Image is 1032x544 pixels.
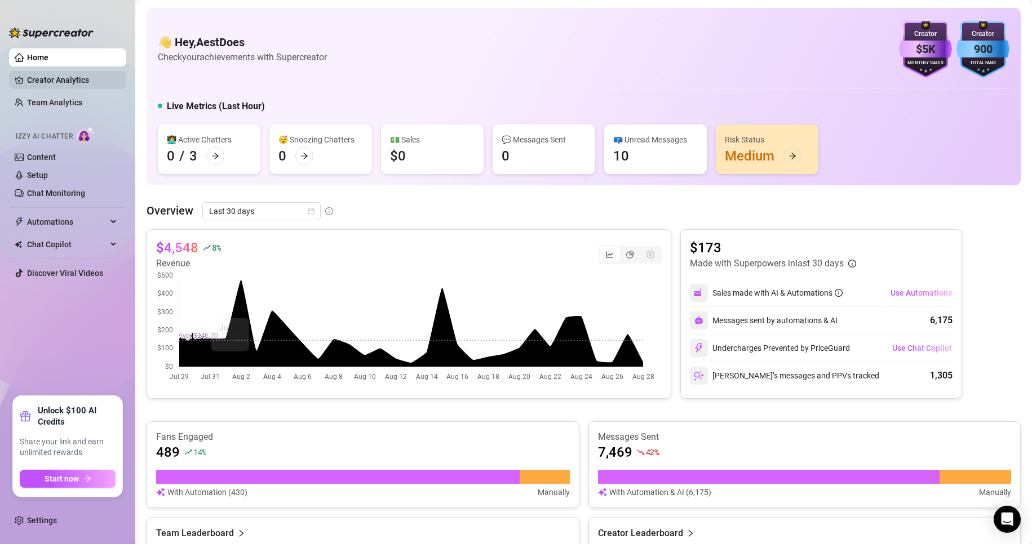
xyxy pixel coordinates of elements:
a: Creator Analytics [27,71,117,89]
span: Automations [27,213,107,231]
span: right [237,527,245,540]
span: thunderbolt [15,217,24,226]
article: Overview [147,202,193,219]
a: Home [27,53,48,62]
div: 💵 Sales [390,133,475,146]
img: Chat Copilot [15,240,22,248]
span: info-circle [848,260,856,267]
h5: Live Metrics (Last Hour) [167,100,265,113]
article: $4,548 [156,239,198,257]
div: Open Intercom Messenger [994,506,1021,533]
span: dollar-circle [646,251,654,258]
img: svg%3e [694,343,704,353]
article: Creator Leaderboard [598,527,683,540]
span: info-circle [325,207,333,215]
article: 7,469 [598,443,632,461]
article: With Automation (430) [167,486,247,498]
article: Team Leaderboard [156,527,234,540]
img: AI Chatter [77,127,95,143]
span: calendar [308,208,315,215]
button: Use Automations [890,284,953,302]
div: 💬 Messages Sent [502,133,586,146]
span: arrow-right [789,152,796,160]
img: purple-badge-B9DA21FR.svg [899,21,952,78]
article: Made with Superpowers in last 30 days [690,257,844,270]
article: Check your achievements with Supercreator [158,50,327,64]
span: rise [184,448,192,456]
img: blue-badge-DgoSNQY1.svg [956,21,1009,78]
div: Undercharges Prevented by PriceGuard [690,339,850,357]
div: 0 [278,147,286,165]
span: rise [203,244,211,252]
div: 10 [613,147,629,165]
span: line-chart [606,251,614,258]
div: 👩‍💻 Active Chatters [167,133,251,146]
a: Content [27,153,56,162]
a: Settings [27,516,57,525]
span: fall [637,448,645,456]
div: Messages sent by automations & AI [690,311,838,329]
button: Start nowarrow-right [20,470,116,488]
img: logo-BBDzfeDw.svg [9,27,94,38]
article: Manually [979,486,1011,498]
a: Chat Monitoring [27,189,85,198]
div: [PERSON_NAME]’s messages and PPVs tracked [690,367,879,385]
img: svg%3e [694,288,704,298]
img: svg%3e [156,486,165,498]
span: Izzy AI Chatter [16,131,73,142]
div: Creator [956,29,1009,39]
article: Messages Sent [598,431,1012,443]
span: Share your link and earn unlimited rewards [20,436,116,458]
div: 😴 Snoozing Chatters [278,133,363,146]
div: 1,305 [930,369,953,382]
img: svg%3e [598,486,607,498]
span: info-circle [835,289,843,297]
div: 900 [956,41,1009,58]
a: Setup [27,171,48,180]
strong: Unlock $100 AI Credits [38,405,116,427]
div: 📪 Unread Messages [613,133,698,146]
span: Start now [45,474,79,483]
button: Use Chat Copilot [892,339,953,357]
a: Team Analytics [27,98,82,107]
div: Risk Status [725,133,809,146]
span: 42 % [646,447,659,457]
div: Total Fans [956,60,1009,67]
article: 489 [156,443,180,461]
span: 14 % [193,447,206,457]
span: Use Chat Copilot [892,344,952,353]
div: Sales made with AI & Automations [712,287,843,299]
div: Creator [899,29,952,39]
span: arrow-right [300,152,308,160]
div: $5K [899,41,952,58]
article: $173 [690,239,856,257]
span: Last 30 days [209,203,314,220]
article: Manually [538,486,570,498]
span: arrow-right [211,152,219,160]
img: svg%3e [694,371,704,381]
a: Discover Viral Videos [27,269,103,278]
article: With Automation & AI (6,175) [609,486,711,498]
h4: 👋 Hey, AestDoes [158,34,327,50]
div: 0 [502,147,510,165]
span: arrow-right [83,475,91,483]
div: segmented control [599,246,662,264]
span: pie-chart [626,251,634,258]
img: svg%3e [694,316,703,325]
span: 8 % [212,242,220,253]
span: gift [20,411,31,422]
article: Revenue [156,257,220,270]
div: 0 [167,147,175,165]
span: Use Automations [891,288,952,297]
div: 3 [189,147,197,165]
article: Fans Engaged [156,431,570,443]
div: $0 [390,147,406,165]
div: Monthly Sales [899,60,952,67]
div: 6,175 [930,314,953,327]
span: Chat Copilot [27,235,107,253]
span: right [686,527,694,540]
